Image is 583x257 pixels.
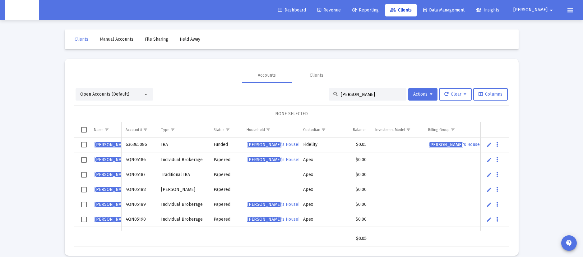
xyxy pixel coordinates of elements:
[299,138,340,152] td: Fidelity
[247,217,281,222] span: [PERSON_NAME]
[94,127,104,132] div: Name
[74,122,509,246] div: Data grid
[170,127,175,132] span: Show filter options for column 'Type'
[95,187,129,192] span: [PERSON_NAME]
[340,197,371,212] td: $0.00
[486,172,492,178] a: Edit
[121,197,157,212] td: 4QN05189
[429,142,463,147] span: [PERSON_NAME]
[157,152,210,167] td: Individual Brokerage
[157,182,210,197] td: [PERSON_NAME]
[94,170,129,179] a: [PERSON_NAME]
[429,142,489,147] span: 's Household
[81,172,87,178] div: Select row
[486,157,492,163] a: Edit
[258,72,276,79] div: Accounts
[157,197,210,212] td: Individual Brokerage
[95,142,129,147] span: [PERSON_NAME]
[70,33,93,46] a: Clients
[81,157,87,163] div: Select row
[565,239,573,247] mat-icon: contact_support
[214,142,238,148] div: Funded
[140,33,173,46] a: File Sharing
[340,167,371,182] td: $0.00
[413,92,433,97] span: Actions
[375,127,405,132] div: Investment Model
[266,127,271,132] span: Show filter options for column 'Household'
[214,216,238,223] div: Papered
[94,185,129,194] a: [PERSON_NAME]
[214,127,224,132] div: Status
[94,140,129,149] a: [PERSON_NAME]
[321,127,326,132] span: Show filter options for column 'Custodian'
[242,122,298,137] td: Column Household
[157,167,210,182] td: Traditional IRA
[214,201,238,208] div: Papered
[486,142,492,147] a: Edit
[390,7,412,13] span: Clients
[299,152,340,167] td: Apex
[479,92,502,97] span: Columns
[299,197,340,212] td: Apex
[79,111,504,117] div: NONE SELECTED
[209,122,242,137] td: Column Status
[214,157,238,163] div: Papered
[341,92,402,97] input: Search
[418,4,470,16] a: Data Management
[299,212,340,227] td: Apex
[94,200,129,209] a: [PERSON_NAME]
[476,7,499,13] span: Insights
[214,187,238,193] div: Papered
[247,142,307,147] span: 's Household
[424,122,480,137] td: Column Billing Group
[90,122,121,137] td: Column Name
[75,37,88,42] span: Clients
[312,4,346,16] a: Revenue
[180,37,200,42] span: Held Away
[385,4,417,16] a: Clients
[273,4,311,16] a: Dashboard
[81,217,87,222] div: Select row
[340,182,371,197] td: $0.00
[95,157,129,162] span: [PERSON_NAME]
[247,127,265,132] div: Household
[121,212,157,227] td: 4QN05190
[303,127,320,132] div: Custodian
[95,33,138,46] a: Manual Accounts
[104,127,109,132] span: Show filter options for column 'Name'
[95,172,129,177] span: [PERSON_NAME]
[157,212,210,227] td: Individual Brokerage
[247,157,281,162] span: [PERSON_NAME]
[340,122,371,137] td: Column Balance
[347,4,384,16] a: Reporting
[121,182,157,197] td: 4QN05188
[408,88,437,101] button: Actions
[95,202,129,207] span: [PERSON_NAME]
[428,140,489,149] a: [PERSON_NAME]'s Household
[428,127,450,132] div: Billing Group
[95,217,129,222] span: [PERSON_NAME]
[353,127,367,132] div: Balance
[299,167,340,182] td: Apex
[506,4,562,16] button: [PERSON_NAME]
[81,187,87,192] div: Select row
[352,7,379,13] span: Reporting
[247,157,307,162] span: 's Household
[247,215,308,224] a: [PERSON_NAME]'s Household
[486,187,492,192] a: Edit
[121,122,157,137] td: Column Account #
[121,138,157,152] td: 636365086
[371,122,424,137] td: Column Investment Model
[299,182,340,197] td: Apex
[143,127,148,132] span: Show filter options for column 'Account #'
[94,215,129,224] a: [PERSON_NAME]
[439,88,472,101] button: Clear
[247,140,308,149] a: [PERSON_NAME]'s Household
[340,212,371,227] td: $0.00
[486,202,492,207] a: Edit
[126,127,142,132] div: Account #
[247,217,307,222] span: 's Household
[247,155,308,165] a: [PERSON_NAME]'s Household
[247,142,281,147] span: [PERSON_NAME]
[299,122,340,137] td: Column Custodian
